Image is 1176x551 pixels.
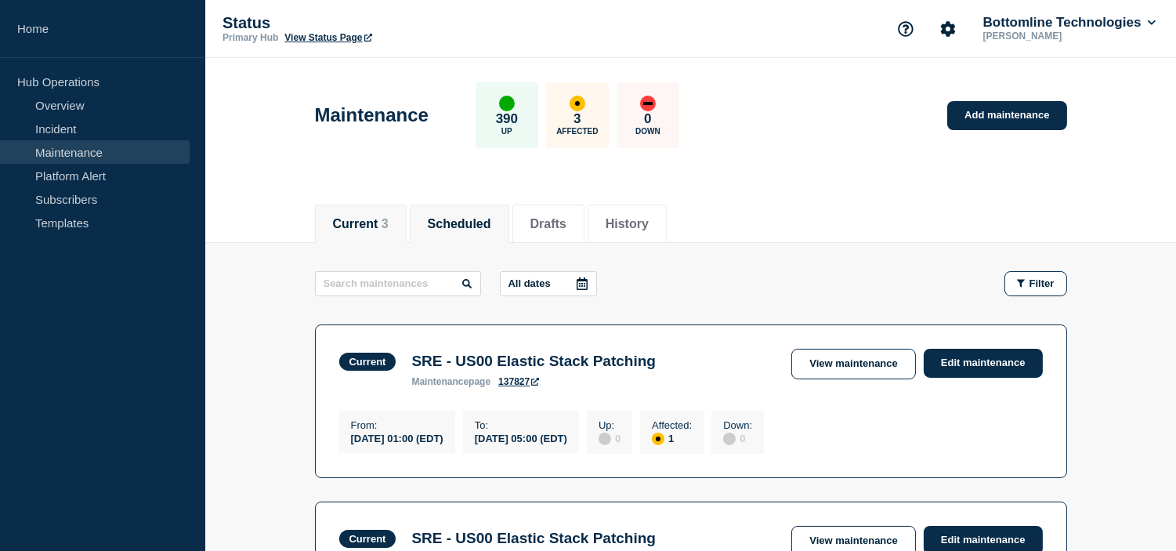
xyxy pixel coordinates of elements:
h3: SRE - US00 Elastic Stack Patching [411,353,656,370]
button: Support [889,13,922,45]
div: affected [652,433,664,445]
button: Scheduled [428,217,491,231]
p: Affected [556,127,598,136]
p: Affected : [652,419,692,431]
p: From : [351,419,443,431]
div: 0 [723,431,752,445]
p: page [411,376,490,387]
p: 390 [496,111,518,127]
p: 3 [574,111,581,127]
button: Current 3 [333,217,389,231]
button: Filter [1004,271,1067,296]
p: Down : [723,419,752,431]
a: View maintenance [791,349,915,379]
span: 3 [382,217,389,230]
h3: SRE - US00 Elastic Stack Patching [411,530,656,547]
div: [DATE] 01:00 (EDT) [351,431,443,444]
p: Status [223,14,536,32]
p: Up [501,127,512,136]
div: Current [349,356,386,368]
p: To : [475,419,567,431]
p: All dates [508,277,551,289]
button: History [606,217,649,231]
p: 0 [644,111,651,127]
div: 1 [652,431,692,445]
span: maintenance [411,376,469,387]
div: affected [570,96,585,111]
button: Bottomline Technologies [980,15,1159,31]
p: Primary Hub [223,32,278,43]
button: All dates [500,271,597,296]
p: [PERSON_NAME] [980,31,1143,42]
button: Account settings [932,13,964,45]
a: 137827 [498,376,539,387]
div: 0 [599,431,621,445]
div: Current [349,533,386,545]
a: View Status Page [284,32,371,43]
a: Edit maintenance [924,349,1043,378]
h1: Maintenance [315,104,429,126]
div: up [499,96,515,111]
a: Add maintenance [947,101,1066,130]
div: disabled [723,433,736,445]
span: Filter [1029,277,1055,289]
div: disabled [599,433,611,445]
p: Up : [599,419,621,431]
input: Search maintenances [315,271,481,296]
div: [DATE] 05:00 (EDT) [475,431,567,444]
div: down [640,96,656,111]
button: Drafts [530,217,566,231]
p: Down [635,127,660,136]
